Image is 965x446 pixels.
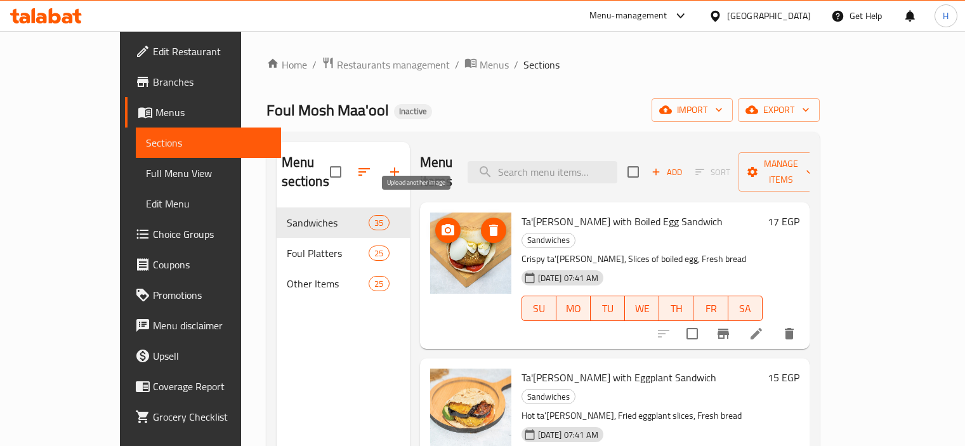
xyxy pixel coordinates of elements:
span: Select section first [687,162,739,182]
div: Other Items25 [277,268,410,299]
span: 35 [369,217,388,229]
button: import [652,98,733,122]
button: MO [556,296,591,321]
span: Add item [647,162,687,182]
span: Menus [480,57,509,72]
li: / [312,57,317,72]
p: Crispy ta'[PERSON_NAME], Slices of boiled egg, Fresh bread [522,251,763,267]
span: MO [561,299,586,318]
span: Restaurants management [337,57,450,72]
span: Promotions [153,287,271,303]
button: Branch-specific-item [708,318,739,349]
span: Select all sections [322,159,349,185]
span: Edit Menu [146,196,271,211]
a: Menus [125,97,281,128]
li: / [514,57,518,72]
button: export [738,98,820,122]
a: Upsell [125,341,281,371]
a: Sections [136,128,281,158]
span: Sections [523,57,560,72]
span: SU [527,299,551,318]
span: [DATE] 07:41 AM [533,429,603,441]
span: Foul Platters [287,246,369,261]
a: Menus [464,56,509,73]
h2: Menu sections [282,153,330,191]
a: Full Menu View [136,158,281,188]
button: TU [591,296,625,321]
a: Edit Menu [136,188,281,219]
span: Manage items [749,156,813,188]
div: Sandwiches [522,389,575,404]
div: items [369,246,389,261]
a: Edit Restaurant [125,36,281,67]
span: Foul Mosh Maa'ool [266,96,389,124]
span: 25 [369,247,388,259]
span: 25 [369,278,388,290]
div: Menu-management [589,8,667,23]
span: TH [664,299,688,318]
button: Manage items [739,152,824,192]
nav: breadcrumb [266,56,820,73]
button: TH [659,296,693,321]
span: Coverage Report [153,379,271,394]
span: Choice Groups [153,226,271,242]
img: Ta'ameya with Boiled Egg Sandwich [430,213,511,294]
span: H [943,9,949,23]
button: Add section [379,157,410,187]
button: delete image [481,218,506,243]
span: Add [650,165,684,180]
div: [GEOGRAPHIC_DATA] [727,9,811,23]
div: Sandwiches35 [277,207,410,238]
span: Menu disclaimer [153,318,271,333]
span: Inactive [394,106,432,117]
span: Grocery Checklist [153,409,271,424]
a: Promotions [125,280,281,310]
a: Coupons [125,249,281,280]
span: Edit Restaurant [153,44,271,59]
button: WE [625,296,659,321]
button: upload picture [435,218,461,243]
span: Sandwiches [522,233,575,247]
button: FR [693,296,728,321]
span: Menus [155,105,271,120]
a: Menu disclaimer [125,310,281,341]
div: Inactive [394,104,432,119]
span: FR [699,299,723,318]
span: WE [630,299,654,318]
span: Sandwiches [287,215,369,230]
span: Upsell [153,348,271,364]
input: search [468,161,617,183]
span: Select section [620,159,647,185]
button: SA [728,296,763,321]
span: TU [596,299,620,318]
li: / [455,57,459,72]
span: Branches [153,74,271,89]
a: Restaurants management [322,56,450,73]
span: Ta'[PERSON_NAME] with Boiled Egg Sandwich [522,212,723,231]
div: items [369,276,389,291]
span: Coupons [153,257,271,272]
span: Select to update [679,320,706,347]
a: Grocery Checklist [125,402,281,432]
span: Sections [146,135,271,150]
a: Branches [125,67,281,97]
div: Sandwiches [522,233,575,248]
span: Sort sections [349,157,379,187]
span: Full Menu View [146,166,271,181]
span: Ta'[PERSON_NAME] with Eggplant Sandwich [522,368,716,387]
a: Choice Groups [125,219,281,249]
span: Sandwiches [522,390,575,404]
div: Foul Platters25 [277,238,410,268]
nav: Menu sections [277,202,410,304]
button: SU [522,296,556,321]
span: [DATE] 07:41 AM [533,272,603,284]
span: export [748,102,810,118]
span: import [662,102,723,118]
button: delete [774,318,804,349]
a: Coverage Report [125,371,281,402]
a: Edit menu item [749,326,764,341]
span: Other Items [287,276,369,291]
p: Hot ta'[PERSON_NAME], Fried eggplant slices, Fresh bread [522,408,763,424]
button: Add [647,162,687,182]
h6: 17 EGP [768,213,799,230]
